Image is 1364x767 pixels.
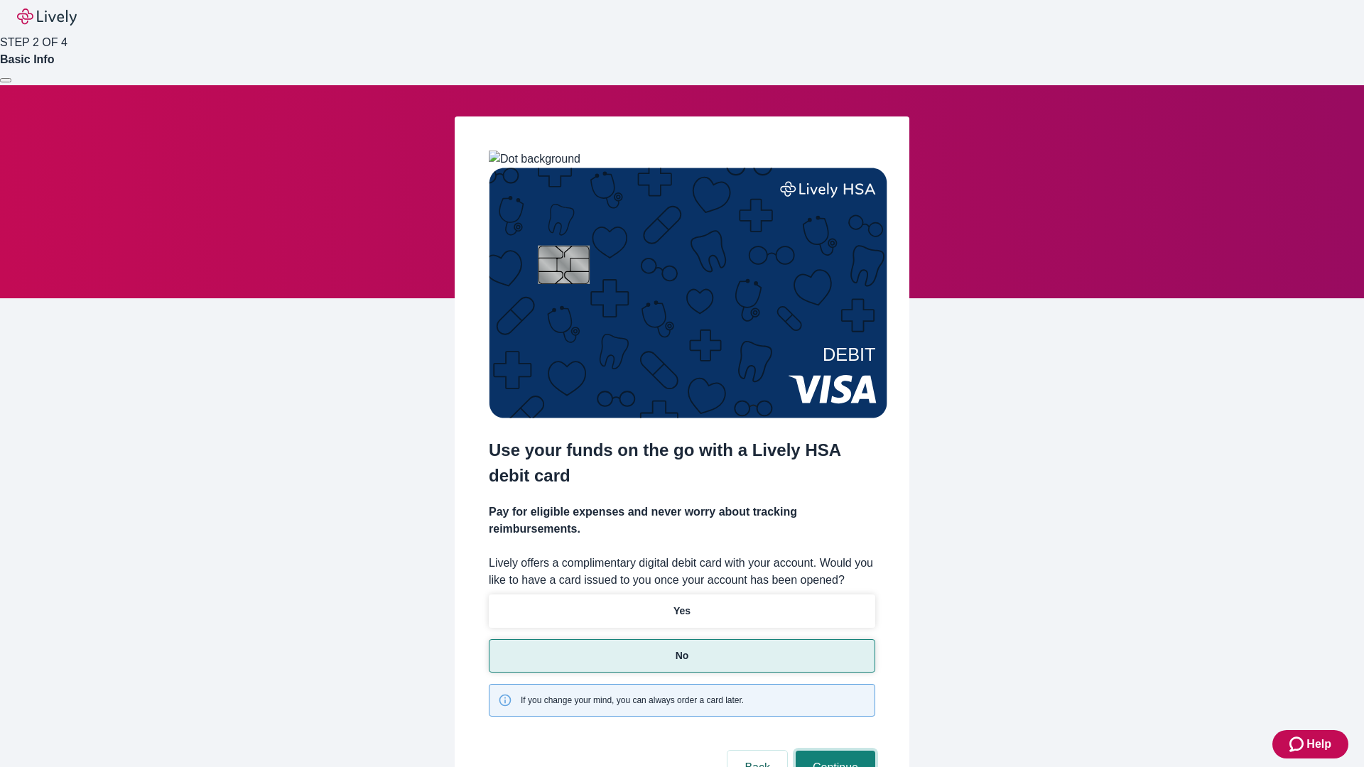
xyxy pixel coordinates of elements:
svg: Zendesk support icon [1289,736,1306,753]
button: Zendesk support iconHelp [1272,730,1348,758]
p: No [676,648,689,663]
img: Lively [17,9,77,26]
h2: Use your funds on the go with a Lively HSA debit card [489,437,875,489]
span: If you change your mind, you can always order a card later. [521,694,744,707]
p: Yes [673,604,691,619]
h4: Pay for eligible expenses and never worry about tracking reimbursements. [489,504,875,538]
img: Dot background [489,151,580,168]
label: Lively offers a complimentary digital debit card with your account. Would you like to have a card... [489,555,875,589]
span: Help [1306,736,1331,753]
button: No [489,639,875,673]
img: Debit card [489,168,887,418]
button: Yes [489,594,875,628]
